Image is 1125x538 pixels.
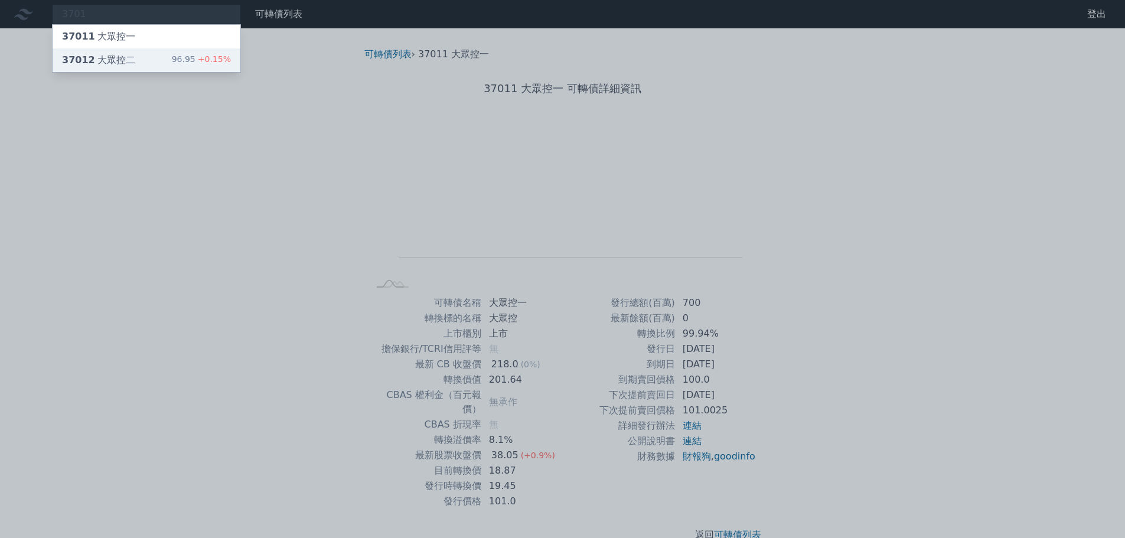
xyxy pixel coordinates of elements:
span: +0.15% [195,54,231,64]
a: 37011大眾控一 [53,25,240,48]
a: 37012大眾控二 96.95+0.15% [53,48,240,72]
div: 96.95 [172,53,231,67]
div: 大眾控一 [62,30,135,44]
div: 大眾控二 [62,53,135,67]
span: 37011 [62,31,95,42]
span: 37012 [62,54,95,66]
